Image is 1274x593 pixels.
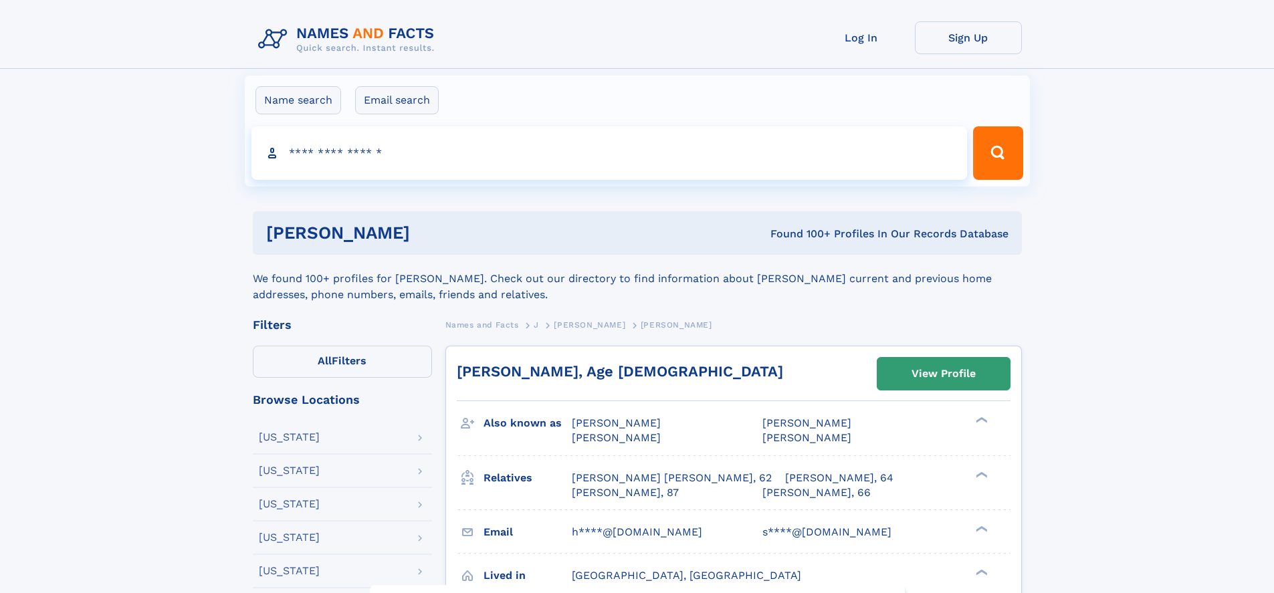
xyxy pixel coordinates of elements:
[554,316,625,333] a: [PERSON_NAME]
[259,532,320,543] div: [US_STATE]
[534,320,539,330] span: J
[915,21,1022,54] a: Sign Up
[253,255,1022,303] div: We found 100+ profiles for [PERSON_NAME]. Check out our directory to find information about [PERS...
[484,564,572,587] h3: Lived in
[251,126,968,180] input: search input
[572,485,679,500] a: [PERSON_NAME], 87
[972,524,988,533] div: ❯
[973,126,1023,180] button: Search Button
[255,86,341,114] label: Name search
[355,86,439,114] label: Email search
[457,363,783,380] a: [PERSON_NAME], Age [DEMOGRAPHIC_DATA]
[572,471,772,485] a: [PERSON_NAME] [PERSON_NAME], 62
[762,431,851,444] span: [PERSON_NAME]
[762,485,871,500] a: [PERSON_NAME], 66
[253,346,432,378] label: Filters
[259,465,320,476] div: [US_STATE]
[318,354,332,367] span: All
[641,320,712,330] span: [PERSON_NAME]
[259,566,320,576] div: [US_STATE]
[259,432,320,443] div: [US_STATE]
[912,358,976,389] div: View Profile
[484,412,572,435] h3: Also known as
[554,320,625,330] span: [PERSON_NAME]
[972,568,988,576] div: ❯
[590,227,1008,241] div: Found 100+ Profiles In Our Records Database
[877,358,1010,390] a: View Profile
[785,471,893,485] a: [PERSON_NAME], 64
[762,417,851,429] span: [PERSON_NAME]
[484,521,572,544] h3: Email
[972,470,988,479] div: ❯
[253,319,432,331] div: Filters
[253,394,432,406] div: Browse Locations
[253,21,445,57] img: Logo Names and Facts
[972,416,988,425] div: ❯
[572,431,661,444] span: [PERSON_NAME]
[572,417,661,429] span: [PERSON_NAME]
[808,21,915,54] a: Log In
[445,316,519,333] a: Names and Facts
[534,316,539,333] a: J
[484,467,572,489] h3: Relatives
[266,225,591,241] h1: [PERSON_NAME]
[259,499,320,509] div: [US_STATE]
[572,569,801,582] span: [GEOGRAPHIC_DATA], [GEOGRAPHIC_DATA]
